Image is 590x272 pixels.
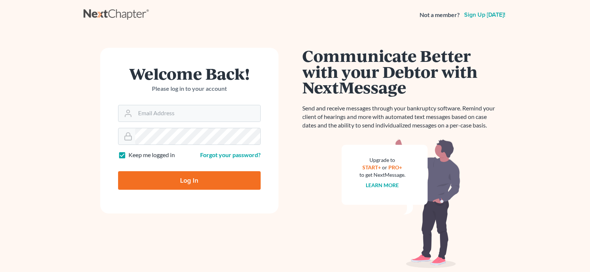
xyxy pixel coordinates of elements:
[359,171,405,179] div: to get NextMessage.
[382,164,387,170] span: or
[303,104,499,130] p: Send and receive messages through your bankruptcy software. Remind your client of hearings and mo...
[366,182,399,188] a: Learn more
[118,66,261,82] h1: Welcome Back!
[118,84,261,93] p: Please log in to your account
[342,139,460,268] img: nextmessage_bg-59042aed3d76b12b5cd301f8e5b87938c9018125f34e5fa2b7a6b67550977c72.svg
[359,156,405,164] div: Upgrade to
[128,151,175,159] label: Keep me logged in
[362,164,381,170] a: START+
[388,164,402,170] a: PRO+
[135,105,260,122] input: Email Address
[303,48,499,95] h1: Communicate Better with your Debtor with NextMessage
[118,171,261,190] input: Log In
[200,151,261,158] a: Forgot your password?
[463,12,507,18] a: Sign up [DATE]!
[420,11,460,19] strong: Not a member?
